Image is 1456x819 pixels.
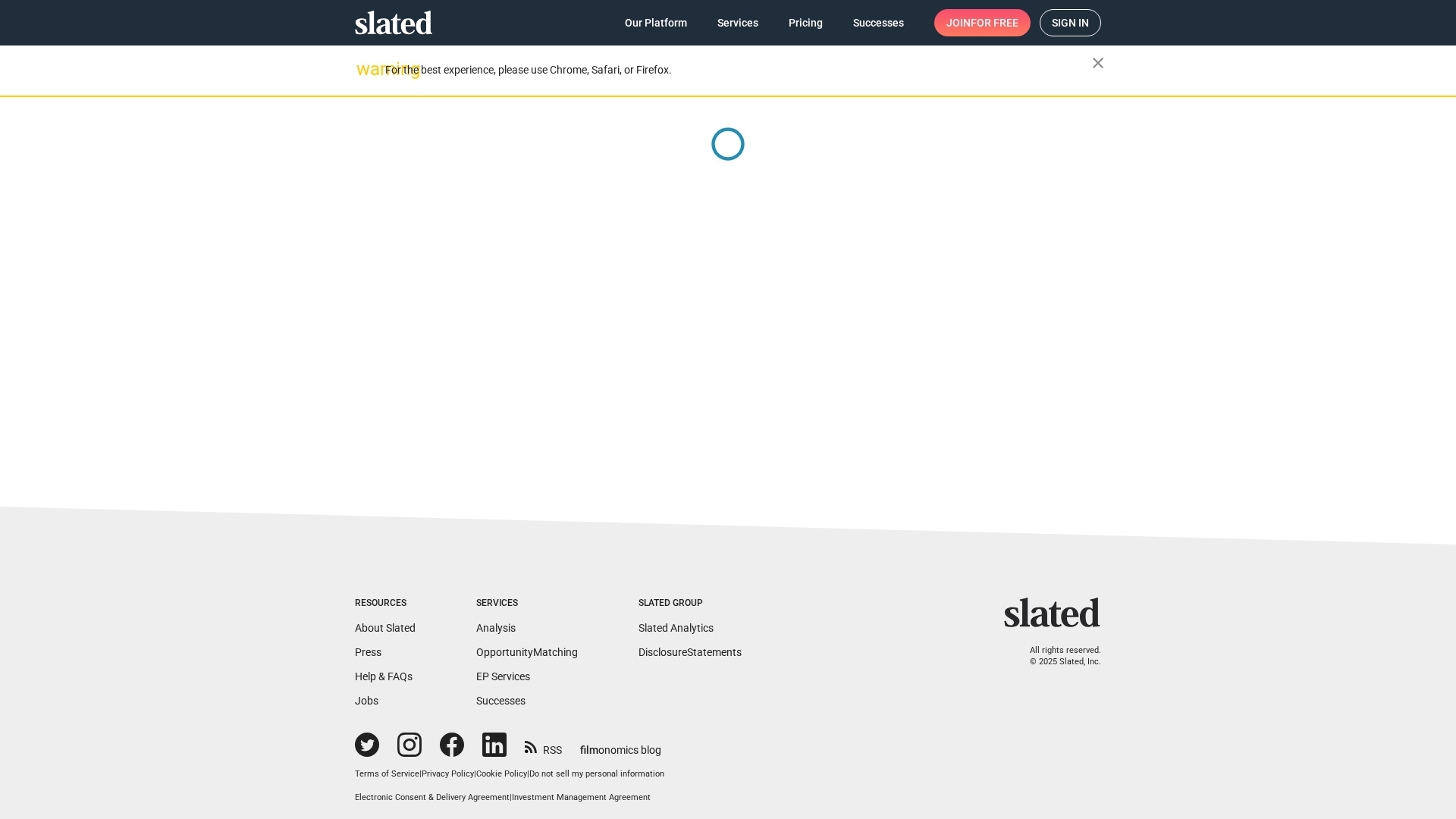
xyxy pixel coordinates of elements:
[717,9,758,36] span: Services
[355,598,416,610] div: Resources
[474,769,476,779] span: |
[355,670,413,682] a: Help & FAQs
[476,622,516,634] a: Analysis
[841,9,916,36] a: Successes
[613,9,699,36] a: Our Platform
[1040,9,1101,36] a: Sign in
[510,792,512,802] span: |
[355,622,416,634] a: About Slated
[355,695,378,707] a: Jobs
[355,792,510,802] a: Electronic Consent & Delivery Agreement
[580,731,661,758] a: filmonomics blog
[934,9,1031,36] a: Joinfor free
[527,769,529,779] span: |
[853,9,904,36] span: Successes
[639,622,714,634] a: Slated Analytics
[419,769,422,779] span: |
[476,670,530,682] a: EP Services
[476,695,526,707] a: Successes
[512,792,651,802] a: Investment Management Agreement
[356,60,375,78] mat-icon: warning
[355,769,419,779] a: Terms of Service
[525,734,562,758] a: RSS
[777,9,835,36] a: Pricing
[1052,10,1089,36] span: Sign in
[355,646,381,658] a: Press
[1089,54,1107,72] mat-icon: close
[705,9,770,36] a: Services
[971,9,1018,36] span: for free
[580,744,598,756] span: film
[385,60,1092,80] div: For the best experience, please use Chrome, Safari, or Firefox.
[476,769,527,779] a: Cookie Policy
[1014,645,1101,667] p: All rights reserved. © 2025 Slated, Inc.
[946,9,1018,36] span: Join
[789,9,823,36] span: Pricing
[529,769,664,780] button: Do not sell my personal information
[639,598,742,610] div: Slated Group
[476,598,578,610] div: Services
[625,9,687,36] span: Our Platform
[639,646,742,658] a: DisclosureStatements
[422,769,474,779] a: Privacy Policy
[476,646,578,658] a: OpportunityMatching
